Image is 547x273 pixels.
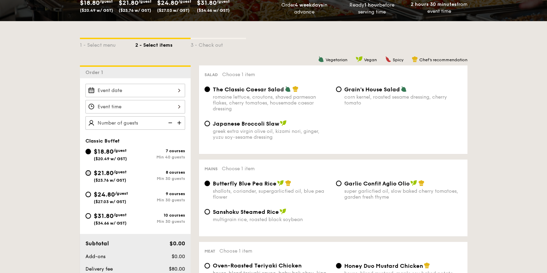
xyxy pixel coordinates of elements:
div: multigrain rice, roasted black soybean [213,217,330,222]
span: /guest [113,148,127,153]
div: Order in advance [274,2,336,16]
img: icon-chef-hat.a58ddaea.svg [285,180,291,186]
span: $24.80 [94,191,115,198]
span: The Classic Caesar Salad [213,86,284,93]
div: Min 30 guests [135,176,185,181]
img: icon-vegetarian.fe4039eb.svg [285,86,291,92]
img: icon-chef-hat.a58ddaea.svg [292,86,299,92]
img: icon-reduce.1d2dbef1.svg [164,116,175,129]
span: ($23.76 w/ GST) [119,8,151,13]
div: Min 30 guests [135,219,185,224]
img: icon-spicy.37a8142b.svg [385,56,391,62]
div: Min 40 guests [135,155,185,160]
div: from event time [408,1,470,15]
span: ($20.49 w/ GST) [80,8,113,13]
input: Oven-Roasted Teriyaki Chickenhouse-blend teriyaki sauce, baby bok choy, king oyster and shiitake ... [204,263,210,269]
span: /guest [115,191,128,196]
span: Chef's recommendation [419,57,467,62]
input: Sanshoku Steamed Ricemultigrain rice, roasted black soybean [204,209,210,215]
input: Butterfly Blue Pea Riceshallots, coriander, supergarlicfied oil, blue pea flower [204,181,210,186]
span: Oven-Roasted Teriyaki Chicken [213,262,302,269]
input: $18.80/guest($20.49 w/ GST)7 coursesMin 40 guests [85,149,91,154]
span: ($20.49 w/ GST) [94,156,127,161]
span: Subtotal [85,240,109,247]
span: $21.80 [94,169,113,177]
span: Spicy [393,57,403,62]
input: Grain's House Saladcorn kernel, roasted sesame dressing, cherry tomato [336,87,341,92]
div: 2 - Select items [135,39,191,49]
span: Choose 1 item [219,248,252,254]
img: icon-vegetarian.fe4039eb.svg [401,86,407,92]
span: ($27.03 w/ GST) [157,8,190,13]
span: $31.80 [94,212,113,220]
span: Honey Duo Mustard Chicken [344,263,423,269]
img: icon-vegan.f8ff3823.svg [277,180,284,186]
span: Delivery fee [85,266,113,272]
img: icon-chef-hat.a58ddaea.svg [424,262,430,269]
span: Sanshoku Steamed Rice [213,209,279,215]
div: 7 courses [135,148,185,153]
span: $0.00 [171,254,185,260]
input: Garlic Confit Aglio Oliosuper garlicfied oil, slow baked cherry tomatoes, garden fresh thyme [336,181,341,186]
span: $18.80 [94,148,113,155]
span: Butterfly Blue Pea Rice [213,180,276,187]
img: icon-add.58712e84.svg [175,116,185,129]
span: Classic Buffet [85,138,120,144]
span: Vegan [364,57,377,62]
span: Grain's House Salad [344,86,400,93]
span: Meat [204,249,215,254]
span: ($34.66 w/ GST) [94,221,127,226]
span: ($23.76 w/ GST) [94,178,126,183]
div: shallots, coriander, supergarlicfied oil, blue pea flower [213,188,330,200]
input: $24.80/guest($27.03 w/ GST)9 coursesMin 30 guests [85,192,91,197]
span: ($34.66 w/ GST) [197,8,230,13]
input: Event time [85,100,185,113]
input: Number of guests [85,116,185,130]
span: Vegetarian [326,57,347,62]
span: Mains [204,166,218,171]
img: icon-chef-hat.a58ddaea.svg [418,180,425,186]
img: icon-vegetarian.fe4039eb.svg [318,56,324,62]
div: romaine lettuce, croutons, shaved parmesan flakes, cherry tomatoes, housemade caesar dressing [213,94,330,112]
div: 8 courses [135,170,185,175]
img: icon-vegan.f8ff3823.svg [356,56,363,62]
div: greek extra virgin olive oil, kizami nori, ginger, yuzu soy-sesame dressing [213,128,330,140]
input: The Classic Caesar Saladromaine lettuce, croutons, shaved parmesan flakes, cherry tomatoes, house... [204,87,210,92]
span: Add-ons [85,254,106,260]
div: corn kernel, roasted sesame dressing, cherry tomato [344,94,462,106]
span: Japanese Broccoli Slaw [213,120,279,127]
strong: 1 hour [364,2,379,8]
div: 9 courses [135,191,185,196]
img: icon-chef-hat.a58ddaea.svg [412,56,418,62]
span: ($27.03 w/ GST) [94,199,126,204]
div: super garlicfied oil, slow baked cherry tomatoes, garden fresh thyme [344,188,462,200]
strong: 2 hours 30 minutes [411,1,457,7]
div: 10 courses [135,213,185,218]
input: $31.80/guest($34.66 w/ GST)10 coursesMin 30 guests [85,213,91,219]
div: Min 30 guests [135,198,185,202]
div: Ready before serving time [341,2,403,16]
img: icon-vegan.f8ff3823.svg [280,120,287,126]
span: $0.00 [169,240,185,247]
img: icon-vegan.f8ff3823.svg [410,180,417,186]
span: Salad [204,72,218,77]
span: /guest [113,170,127,174]
input: Japanese Broccoli Slawgreek extra virgin olive oil, kizami nori, ginger, yuzu soy-sesame dressing [204,121,210,126]
img: icon-vegan.f8ff3823.svg [280,208,286,215]
input: Honey Duo Mustard Chickenhouse-blend mustard, maple soy baked potato, parsley [336,263,341,269]
div: 3 - Check out [191,39,246,49]
span: Garlic Confit Aglio Olio [344,180,410,187]
strong: 4 weekdays [295,2,323,8]
span: /guest [113,212,127,217]
span: Choose 1 item [222,72,255,78]
span: Order 1 [85,70,106,75]
span: $80.00 [168,266,185,272]
input: $21.80/guest($23.76 w/ GST)8 coursesMin 30 guests [85,170,91,176]
input: Event date [85,84,185,97]
span: Choose 1 item [222,166,255,172]
div: 1 - Select menu [80,39,135,49]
